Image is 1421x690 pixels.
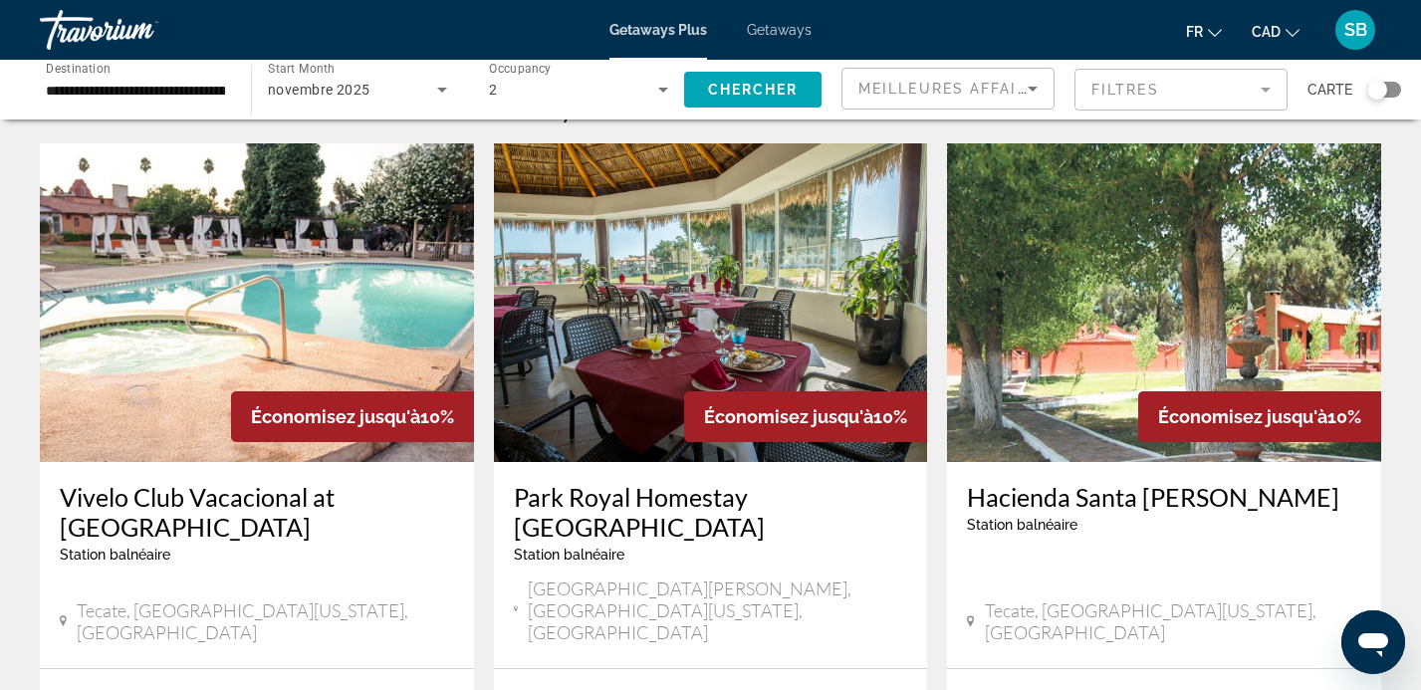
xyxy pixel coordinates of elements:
span: [GEOGRAPHIC_DATA][PERSON_NAME], [GEOGRAPHIC_DATA][US_STATE], [GEOGRAPHIC_DATA] [528,577,907,643]
span: Station balnéaire [514,547,624,563]
a: Hacienda Santa [PERSON_NAME] [967,482,1361,512]
span: Économisez jusqu'à [251,406,420,427]
a: Getaways Plus [609,22,707,38]
img: D845O01L.jpg [40,143,474,462]
span: SB [1344,20,1367,40]
a: Getaways [747,22,812,38]
span: Carte [1307,76,1352,104]
div: 10% [1138,391,1381,442]
span: CAD [1252,24,1281,40]
span: 2 [489,82,497,98]
span: Destination [46,61,111,75]
span: Meilleures affaires [858,81,1050,97]
a: Travorium [40,4,239,56]
span: fr [1186,24,1203,40]
div: 10% [231,391,474,442]
span: Chercher [708,82,799,98]
span: Occupancy [489,62,552,76]
button: User Menu [1329,9,1381,51]
span: Tecate, [GEOGRAPHIC_DATA][US_STATE], [GEOGRAPHIC_DATA] [77,599,453,643]
button: Filter [1074,68,1288,112]
div: 10% [684,391,927,442]
a: Park Royal Homestay [GEOGRAPHIC_DATA] [514,482,908,542]
button: Change currency [1252,17,1300,46]
iframe: Bouton de lancement de la fenêtre de messagerie [1341,610,1405,674]
span: novembre 2025 [268,82,370,98]
span: Station balnéaire [60,547,170,563]
span: Économisez jusqu'à [1158,406,1327,427]
button: Chercher [684,72,822,108]
a: Vivelo Club Vacacional at [GEOGRAPHIC_DATA] [60,482,454,542]
span: Tecate, [GEOGRAPHIC_DATA][US_STATE], [GEOGRAPHIC_DATA] [985,599,1361,643]
span: Économisez jusqu'à [704,406,873,427]
mat-select: Sort by [858,77,1038,101]
span: Start Month [268,62,335,76]
img: 5405E01L.jpg [947,143,1381,462]
span: Station balnéaire [967,517,1077,533]
button: Change language [1186,17,1222,46]
img: 7692O01X.jpg [494,143,928,462]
